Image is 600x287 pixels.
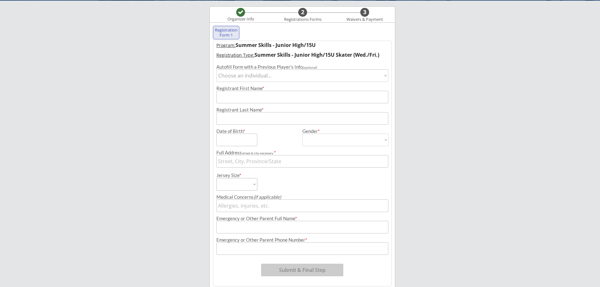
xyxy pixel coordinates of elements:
input: Allergies, injuries, etc. [216,199,388,212]
input: Street, City, Province/State [216,155,388,168]
em: (if applicable) [254,194,281,200]
div: Date of Birth [216,129,249,134]
div: Gender [302,129,389,134]
button: Submit & Final Step [261,264,343,276]
div: Registrant Last Name [216,107,388,112]
em: (optional) [303,66,317,69]
div: Autofill Form with a Previous Player's Info [216,65,388,69]
u: Registration Type: [216,52,254,58]
u: Program: [216,42,236,48]
div: 3 [360,9,369,16]
div: Emergency or Other Parent Phone Number [216,238,388,242]
div: 2 [298,9,307,16]
div: Full Address [216,150,388,155]
div: Organizer Info [223,17,258,22]
div: Medical Concerns [216,195,388,199]
em: street & city necessary [242,151,273,155]
div: Waivers & Payment [343,17,386,22]
div: Registrant First Name [216,86,388,91]
strong: Summer Skills - Junior High/15U Skater (Wed./Fri.) [254,51,379,58]
strong: Summer Skills - Junior High/15U [236,42,316,49]
div: Jersey Size [216,173,249,178]
div: Registration Form 1 [214,28,238,37]
div: Emergency or Other Parent Full Name [216,216,388,221]
div: Registrations Forms [281,17,324,22]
